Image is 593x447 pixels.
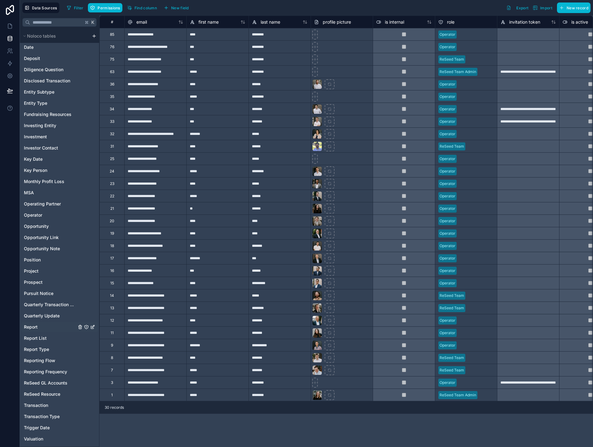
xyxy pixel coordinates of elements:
[110,194,114,199] div: 22
[516,6,528,10] span: Export
[440,69,476,75] div: ReSeed Team Admin
[440,44,455,50] div: Operator
[110,144,114,149] div: 31
[111,355,113,360] div: 8
[110,107,114,112] div: 34
[110,181,114,186] div: 23
[440,119,455,124] div: Operator
[440,243,455,249] div: Operator
[440,231,455,236] div: Operator
[440,280,455,286] div: Operator
[440,268,455,274] div: Operator
[385,19,404,25] span: is internal
[111,343,113,348] div: 9
[88,3,125,12] a: Permissions
[110,57,114,62] div: 75
[98,6,120,10] span: Permissions
[110,169,114,174] div: 24
[509,19,540,25] span: invitation token
[440,293,464,298] div: ReSeed Team
[74,6,84,10] span: Filter
[440,81,455,87] div: Operator
[440,392,476,398] div: ReSeed Team Admin
[105,405,124,410] span: 30 records
[110,268,114,273] div: 16
[110,32,114,37] div: 85
[440,206,455,211] div: Operator
[111,368,113,373] div: 7
[440,305,464,311] div: ReSeed Team
[136,19,147,25] span: email
[440,380,455,385] div: Operator
[261,19,280,25] span: last name
[440,367,464,373] div: ReSeed Team
[571,19,588,25] span: is active
[440,32,455,37] div: Operator
[110,281,114,286] div: 15
[440,318,455,323] div: Operator
[440,218,455,224] div: Operator
[440,343,455,348] div: Operator
[88,3,122,12] button: Permissions
[125,3,159,12] button: Find column
[531,2,554,13] button: Import
[557,2,591,13] button: New record
[110,256,114,261] div: 17
[440,94,455,99] div: Operator
[447,19,454,25] span: role
[111,330,114,335] div: 11
[135,6,157,10] span: Find column
[111,393,113,398] div: 1
[110,44,114,49] div: 76
[567,6,588,10] span: New record
[110,82,114,87] div: 36
[440,193,455,199] div: Operator
[22,2,59,13] button: Data Sources
[110,293,114,298] div: 14
[110,69,114,74] div: 63
[323,19,351,25] span: profile picture
[91,20,95,25] span: K
[32,6,57,10] span: Data Sources
[110,219,114,223] div: 20
[110,231,114,236] div: 19
[110,94,114,99] div: 35
[440,131,455,137] div: Operator
[540,6,552,10] span: Import
[110,131,114,136] div: 32
[162,3,191,12] button: New field
[440,330,455,336] div: Operator
[504,2,531,13] button: Export
[440,168,455,174] div: Operator
[110,306,114,311] div: 13
[440,256,455,261] div: Operator
[110,243,114,248] div: 18
[104,20,120,24] div: #
[440,156,455,162] div: Operator
[198,19,219,25] span: first name
[110,318,114,323] div: 12
[440,355,464,361] div: ReSeed Team
[110,119,114,124] div: 33
[440,106,455,112] div: Operator
[110,206,114,211] div: 21
[110,156,114,161] div: 25
[440,144,464,149] div: ReSeed Team
[64,3,86,12] button: Filter
[554,2,591,13] a: New record
[440,57,464,62] div: ReSeed Team
[440,181,455,187] div: Operator
[111,380,113,385] div: 3
[171,6,189,10] span: New field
